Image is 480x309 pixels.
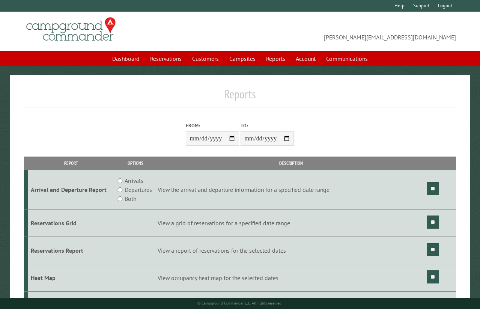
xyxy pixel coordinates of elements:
td: Reservations Report [28,237,114,264]
img: Campground Commander [24,15,118,44]
td: View the arrival and departure information for a specified date range [156,170,426,210]
h1: Reports [24,87,456,107]
a: Account [291,51,320,66]
label: To: [241,122,294,129]
th: Report [28,157,114,170]
label: Both [125,194,136,203]
td: Reservations Grid [28,210,114,237]
a: Dashboard [108,51,144,66]
label: Departures [125,185,152,194]
td: View occupancy heat map for the selected dates [156,264,426,291]
small: © Campground Commander LLC. All rights reserved. [197,301,282,306]
a: Reservations [146,51,186,66]
th: Description [156,157,426,170]
td: Heat Map [28,264,114,291]
span: [PERSON_NAME][EMAIL_ADDRESS][DOMAIN_NAME] [240,21,456,42]
a: Customers [188,51,223,66]
th: Options [114,157,156,170]
a: Campsites [225,51,260,66]
a: Communications [322,51,372,66]
td: View a grid of reservations for a specified date range [156,210,426,237]
td: Arrival and Departure Report [28,170,114,210]
label: From: [186,122,239,129]
td: View a report of reservations for the selected dates [156,237,426,264]
a: Reports [262,51,290,66]
label: Arrivals [125,176,143,185]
